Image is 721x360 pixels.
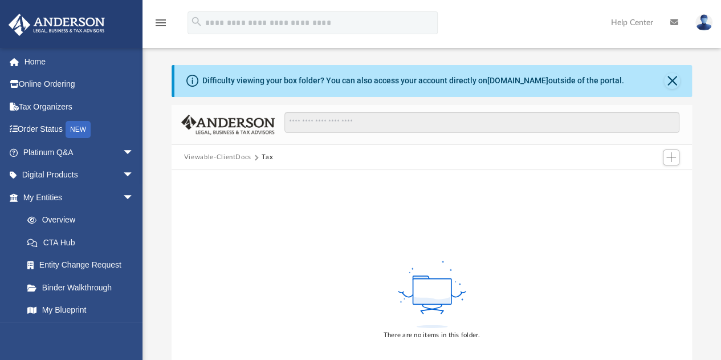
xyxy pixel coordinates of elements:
button: Viewable-ClientDocs [184,152,251,163]
a: Home [8,50,151,73]
button: Tax [262,152,273,163]
a: Overview [16,209,151,232]
a: Order StatusNEW [8,118,151,141]
a: My Blueprint [16,299,145,322]
a: CTA Hub [16,231,151,254]
div: NEW [66,121,91,138]
a: [DOMAIN_NAME] [487,76,548,85]
a: Tax Organizers [8,95,151,118]
img: Anderson Advisors Platinum Portal [5,14,108,36]
button: Add [663,149,680,165]
a: Entity Change Request [16,254,151,277]
span: arrow_drop_down [123,186,145,209]
a: Tax Due Dates [16,321,151,344]
a: Platinum Q&Aarrow_drop_down [8,141,151,164]
img: User Pic [695,14,712,31]
i: menu [154,16,168,30]
button: Close [664,73,680,89]
span: arrow_drop_down [123,141,145,164]
a: Binder Walkthrough [16,276,151,299]
i: search [190,15,203,28]
a: menu [154,22,168,30]
a: Online Ordering [8,73,151,96]
a: My Entitiesarrow_drop_down [8,186,151,209]
a: Digital Productsarrow_drop_down [8,164,151,187]
input: Search files and folders [284,112,679,134]
div: There are no items in this folder. [384,330,480,341]
div: Difficulty viewing your box folder? You can also access your account directly on outside of the p... [202,75,624,87]
span: arrow_drop_down [123,164,145,187]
